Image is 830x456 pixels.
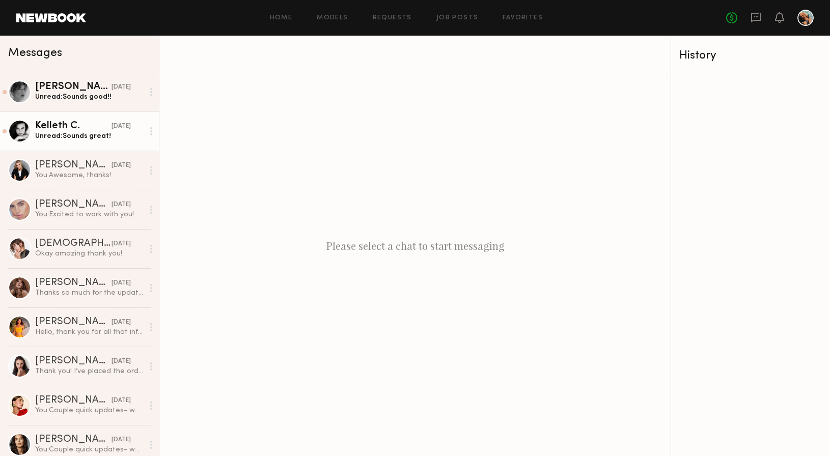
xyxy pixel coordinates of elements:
[35,366,144,376] div: Thank you! I’ve placed the order through your website for both shades and I’m waiting for the del...
[112,82,131,92] div: [DATE]
[35,445,144,454] div: You: Couple quick updates- we’d like to start with 1–2 videos based on updated scripts plus 4 or ...
[503,15,543,21] a: Favorites
[35,278,112,288] div: [PERSON_NAME]
[35,92,144,102] div: Unread: Sounds good!!
[35,82,112,92] div: [PERSON_NAME]
[35,249,144,259] div: Okay amazing thank you!
[112,161,131,170] div: [DATE]
[35,131,144,141] div: Unread: Sounds great!
[436,15,479,21] a: Job Posts
[8,47,62,59] span: Messages
[35,288,144,298] div: Thanks so much for the update and for sending over the product links. I’m excited to try the seru...
[35,239,112,249] div: [DEMOGRAPHIC_DATA][PERSON_NAME]
[112,122,131,131] div: [DATE]
[35,406,144,415] div: You: Couple quick updates- we’d like to start with 1–2 videos based on updated scripts plus 4 or ...
[35,356,112,366] div: [PERSON_NAME]
[112,318,131,327] div: [DATE]
[679,50,822,62] div: History
[35,199,112,210] div: [PERSON_NAME]
[35,317,112,327] div: [PERSON_NAME]
[112,200,131,210] div: [DATE]
[373,15,412,21] a: Requests
[112,239,131,249] div: [DATE]
[35,395,112,406] div: [PERSON_NAME]
[317,15,348,21] a: Models
[35,121,112,131] div: Kelleth C.
[159,36,671,456] div: Please select a chat to start messaging
[112,278,131,288] div: [DATE]
[270,15,293,21] a: Home
[35,435,112,445] div: [PERSON_NAME]
[35,160,112,170] div: [PERSON_NAME]
[112,435,131,445] div: [DATE]
[112,396,131,406] div: [DATE]
[112,357,131,366] div: [DATE]
[35,170,144,180] div: You: Awesome, thanks!
[35,327,144,337] div: Hello, thank you for all that information! I can’t find the scripts anywhere. Would you mind prov...
[35,210,144,219] div: You: Excited to work with you!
